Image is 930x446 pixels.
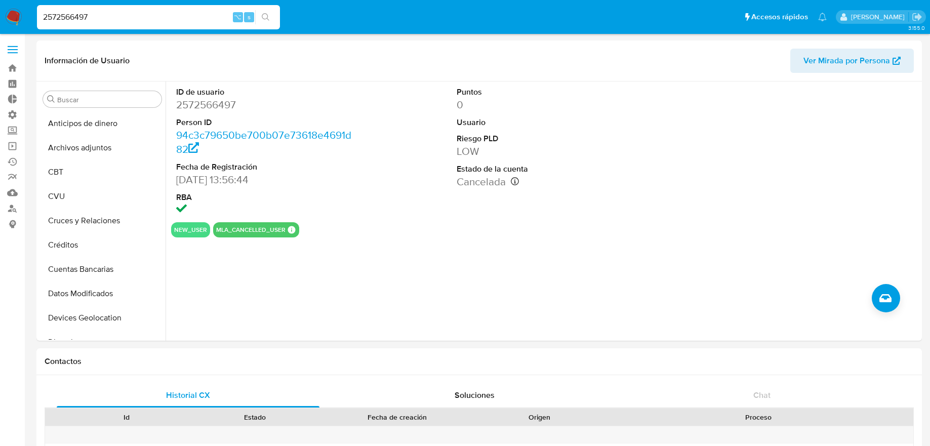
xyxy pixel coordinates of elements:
a: Notificaciones [818,13,827,21]
span: Chat [753,389,771,401]
button: Ver Mirada por Persona [790,49,914,73]
dt: RBA [176,192,353,203]
dd: 2572566497 [176,98,353,112]
dt: Estado de la cuenta [457,164,634,175]
button: Anticipos de dinero [39,111,166,136]
span: Historial CX [166,389,210,401]
div: Estado [198,412,312,422]
a: Salir [912,12,922,22]
dt: Puntos [457,87,634,98]
button: Archivos adjuntos [39,136,166,160]
span: s [248,12,251,22]
dd: LOW [457,144,634,158]
span: ⌥ [234,12,241,22]
h1: Contactos [45,356,914,367]
button: CBT [39,160,166,184]
button: Datos Modificados [39,281,166,306]
button: Cruces y Relaciones [39,209,166,233]
dd: [DATE] 13:56:44 [176,173,353,187]
div: Proceso [611,412,906,422]
dd: 0 [457,98,634,112]
div: Origen [482,412,596,422]
span: Ver Mirada por Persona [803,49,890,73]
button: mla_cancelled_user [216,228,286,232]
button: Créditos [39,233,166,257]
dd: Cancelada [457,175,634,189]
button: Direcciones [39,330,166,354]
button: CVU [39,184,166,209]
div: Id [70,412,184,422]
input: Buscar [57,95,157,104]
button: new_user [174,228,207,232]
dt: Riesgo PLD [457,133,634,144]
span: Soluciones [455,389,495,401]
h1: Información de Usuario [45,56,130,66]
a: 94c3c79650be700b07e73618e4691d82 [176,128,351,156]
button: Cuentas Bancarias [39,257,166,281]
dt: ID de usuario [176,87,353,98]
button: Devices Geolocation [39,306,166,330]
dt: Person ID [176,117,353,128]
p: eric.malcangi@mercadolibre.com [851,12,908,22]
input: Buscar usuario o caso... [37,11,280,24]
button: search-icon [255,10,276,24]
div: Fecha de creación [326,412,468,422]
span: Accesos rápidos [751,12,808,22]
dt: Fecha de Registración [176,161,353,173]
button: Buscar [47,95,55,103]
dt: Usuario [457,117,634,128]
